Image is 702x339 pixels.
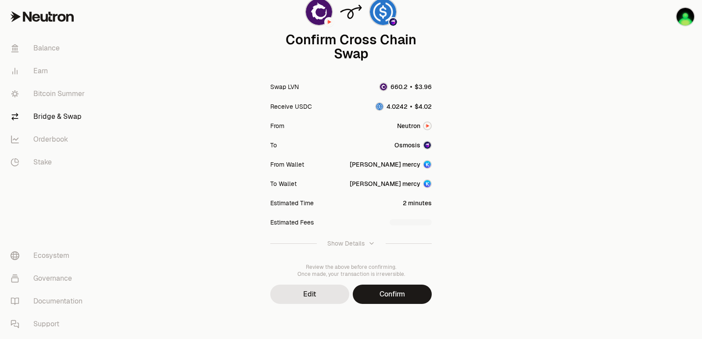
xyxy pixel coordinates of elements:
[403,199,432,207] div: 2 minutes
[677,8,694,25] img: sandy mercy
[270,82,299,91] div: Swap LVN
[4,37,95,60] a: Balance
[4,60,95,82] a: Earn
[350,179,420,188] div: [PERSON_NAME] mercy
[4,105,95,128] a: Bridge & Swap
[376,103,383,110] img: USDC Logo
[270,121,284,130] div: From
[397,121,420,130] span: Neutron
[270,199,314,207] div: Estimated Time
[380,83,387,90] img: LVN Logo
[270,264,432,278] div: Review the above before confirming. Once made, your transaction is irreversible.
[270,218,314,227] div: Estimated Fees
[270,285,349,304] button: Edit
[4,267,95,290] a: Governance
[389,18,397,26] img: Osmosis Logo
[4,290,95,313] a: Documentation
[4,128,95,151] a: Orderbook
[350,160,420,169] div: [PERSON_NAME] mercy
[270,160,304,169] div: From Wallet
[4,151,95,174] a: Stake
[350,179,432,188] button: [PERSON_NAME] mercyAccount Image
[424,122,431,129] img: Neutron Logo
[325,18,333,26] img: Neutron Logo
[270,102,312,111] div: Receive USDC
[353,285,432,304] button: Confirm
[4,82,95,105] a: Bitcoin Summer
[270,141,277,150] div: To
[4,313,95,335] a: Support
[4,244,95,267] a: Ecosystem
[327,239,365,248] div: Show Details
[270,33,432,61] div: Confirm Cross Chain Swap
[270,232,432,255] button: Show Details
[394,141,420,150] span: Osmosis
[270,179,297,188] div: To Wallet
[350,160,432,169] button: [PERSON_NAME] mercyAccount Image
[424,180,431,187] img: Account Image
[424,142,431,149] img: Osmosis Logo
[424,161,431,168] img: Account Image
